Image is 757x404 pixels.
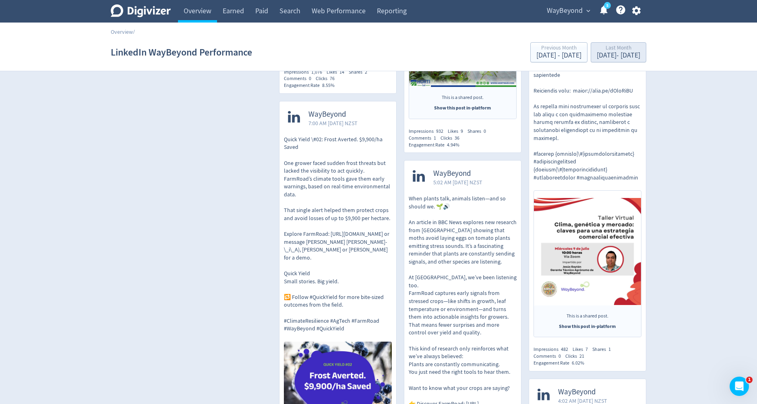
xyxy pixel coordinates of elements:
[322,82,335,89] span: 8.55%
[530,42,587,62] button: Previous Month[DATE] - [DATE]
[111,39,252,65] h1: LinkedIn WayBeyond Performance
[467,128,490,135] div: Shares
[597,52,640,59] div: [DATE] - [DATE]
[579,353,584,359] span: 21
[316,75,339,82] div: Clicks
[547,4,583,17] span: WayBeyond
[365,69,367,75] span: 2
[746,377,753,383] span: 1
[730,377,749,396] iframe: Intercom live chat
[409,128,448,135] div: Impressions
[436,128,443,134] span: 932
[534,353,565,360] div: Comments
[133,28,135,35] span: /
[592,346,615,353] div: Shares
[573,346,592,353] div: Likes
[585,7,592,14] span: expand_more
[534,198,641,305] img: https://media.cf.digivizer.com/images/linkedin-126671461-urn:li:share:7348495864069353473-60f4f9b...
[308,110,358,119] span: WayBeyond
[284,75,316,82] div: Comments
[409,135,441,142] div: Comments
[604,2,611,9] a: 5
[447,142,459,148] span: 4.94%
[409,142,464,148] div: Engagement Rate
[330,75,335,82] span: 76
[448,128,467,135] div: Likes
[111,28,133,35] a: Overview
[327,69,349,76] div: Likes
[284,136,392,333] p: Quick Yield \#02: Frost Averted. $9,900/ha Saved One grower faced sudden frost threats but lacked...
[284,69,327,76] div: Impressions
[541,313,634,323] div: This is a shared post.
[585,346,588,352] span: 7
[534,360,589,367] div: Engagement Rate
[541,323,634,330] div: Show this post in-platform
[484,128,486,134] span: 0
[461,128,463,134] span: 9
[536,45,581,52] div: Previous Month
[434,135,436,141] span: 1
[339,69,344,75] span: 14
[416,105,509,111] div: Show this post in-platform
[608,346,611,352] span: 1
[536,52,581,59] div: [DATE] - [DATE]
[284,82,339,89] div: Engagement Rate
[433,178,482,186] span: 5:02 AM [DATE] NZST
[349,69,372,76] div: Shares
[558,388,607,397] span: WayBeyond
[558,353,561,359] span: 0
[441,135,464,142] div: Clicks
[561,346,568,352] span: 482
[455,135,459,141] span: 36
[308,119,358,127] span: 7:00 AM [DATE] NZST
[544,4,592,17] button: WayBeyond
[433,169,482,178] span: WayBeyond
[591,42,646,62] button: Last Month[DATE]- [DATE]
[534,346,573,353] div: Impressions
[311,69,322,75] span: 1,076
[572,360,584,366] span: 6.02%
[565,353,589,360] div: Clicks
[597,45,640,52] div: Last Month
[309,75,311,82] span: 0
[416,94,509,105] div: This is a shared post.
[606,3,608,8] text: 5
